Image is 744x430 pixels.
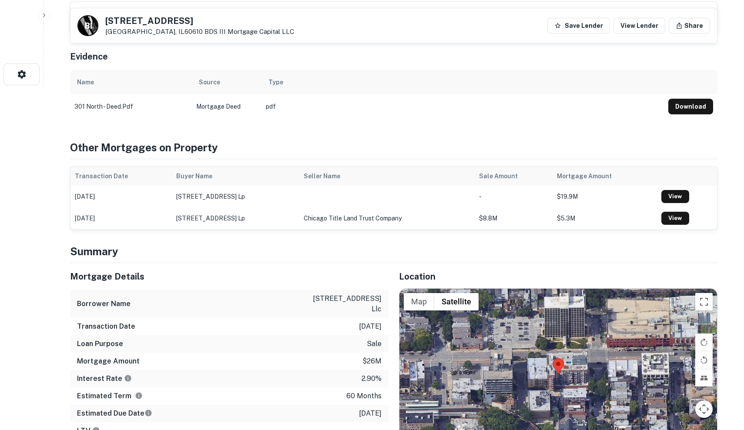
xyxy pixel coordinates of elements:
div: Type [268,77,283,87]
th: Type [261,70,664,94]
td: [DATE] [70,207,172,229]
h6: Loan Purpose [77,339,123,349]
h6: [STREET_ADDRESS] [79,7,198,17]
td: [STREET_ADDRESS] lp [172,186,299,207]
button: Tilt map [695,369,713,387]
td: $19.9M [553,186,657,207]
p: [DATE] [359,408,382,419]
td: pdf [261,94,664,119]
p: [GEOGRAPHIC_DATA], IL60610 [105,28,294,36]
th: Sale Amount [475,167,553,186]
svg: Term is based on a standard schedule for this type of loan. [135,392,143,400]
p: 2.90% [362,373,382,384]
h6: Interest Rate [77,373,132,384]
th: Source [192,70,261,94]
td: 301 north - deed.pdf [70,94,192,119]
td: [STREET_ADDRESS] lp [172,207,299,229]
svg: The interest rates displayed on the website are for informational purposes only and may be report... [124,374,132,382]
a: View [661,190,689,203]
th: Transaction Date [70,167,172,186]
p: 60 months [346,391,382,401]
td: $5.3M [553,207,657,229]
button: Map camera controls [695,400,713,418]
td: - [475,186,553,207]
td: chicago title land trust company [299,207,475,229]
button: Show satellite imagery [434,293,479,310]
p: sale [367,339,382,349]
svg: Estimate is based on a standard schedule for this type of loan. [144,409,152,417]
a: View [661,212,689,225]
h6: Transaction Date [77,321,135,332]
p: $26m [362,356,382,367]
td: Mortgage Deed [192,94,261,119]
th: Buyer Name [172,167,299,186]
p: [DATE] [359,321,382,332]
h6: Mortgage Amount [77,356,140,367]
h6: Estimated Due Date [77,408,152,419]
h5: [STREET_ADDRESS] [105,17,294,25]
h4: Summary [70,243,717,259]
p: [STREET_ADDRESS] llc [303,293,382,314]
iframe: Chat Widget [700,360,744,402]
td: $8.8M [475,207,553,229]
h5: Mortgage Details [70,270,389,283]
th: Name [70,70,192,94]
div: Source [199,77,220,87]
button: Save Lender [547,18,610,33]
h5: Location [399,270,717,283]
h6: Estimated Term [77,391,143,401]
div: Name [77,77,94,87]
button: Toggle fullscreen view [695,293,713,310]
h6: Borrower Name [77,299,131,309]
div: scrollable content [70,70,717,119]
button: Show street map [404,293,434,310]
button: Rotate map counterclockwise [695,351,713,369]
th: Mortgage Amount [553,167,657,186]
p: B I [85,20,91,32]
a: View Lender [613,18,665,33]
button: Download [668,99,713,114]
td: [DATE] [70,186,172,207]
a: BDS III Mortgage Capital LLC [204,28,294,35]
h5: Evidence [70,50,108,63]
button: Rotate map clockwise [695,333,713,351]
h4: Other Mortgages on Property [70,140,717,155]
button: Share [669,18,710,33]
th: Seller Name [299,167,475,186]
a: B I [77,15,98,36]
